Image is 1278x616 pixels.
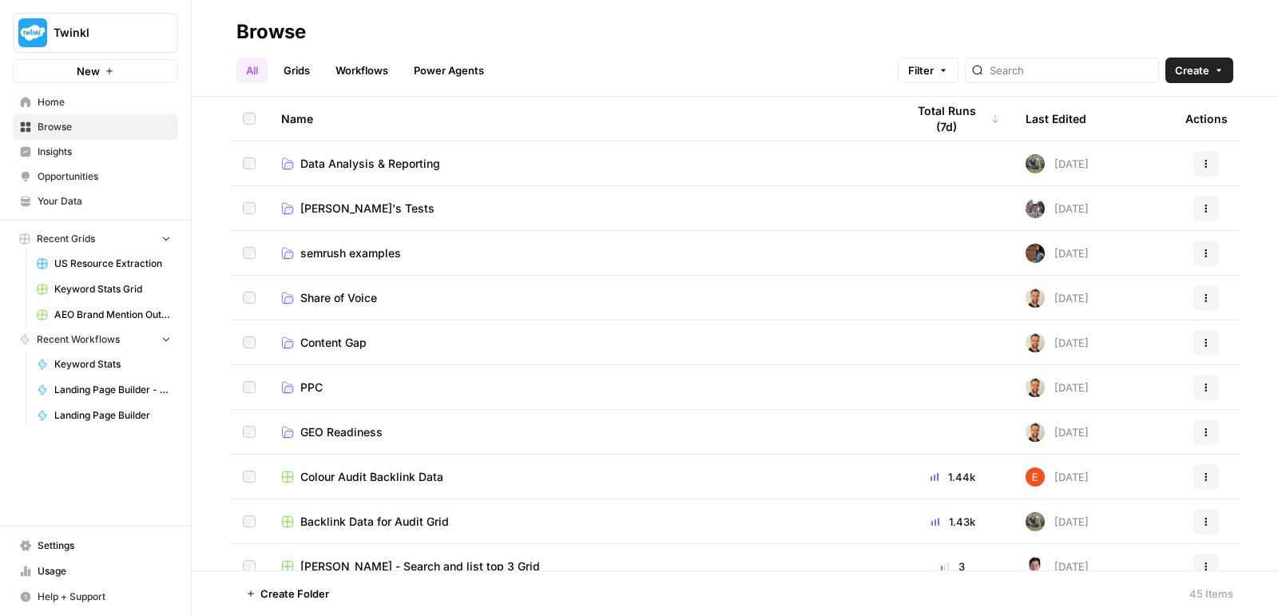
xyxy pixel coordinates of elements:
div: [DATE] [1026,557,1089,576]
a: [PERSON_NAME] - Search and list top 3 Grid [281,558,880,574]
button: Workspace: Twinkl [13,13,178,53]
span: Insights [38,145,171,159]
div: [DATE] [1026,244,1089,263]
span: Your Data [38,194,171,209]
img: ggqkytmprpadj6gr8422u7b6ymfp [1026,288,1045,308]
span: AEO Brand Mention Outreach [54,308,171,322]
img: awj6ga5l37uips87mhndydh57ioo [1026,244,1045,263]
span: Share of Voice [300,290,377,306]
div: Total Runs (7d) [906,97,1000,141]
span: Data Analysis & Reporting [300,156,440,172]
a: Your Data [13,189,178,214]
img: ggqkytmprpadj6gr8422u7b6ymfp [1026,378,1045,397]
span: Settings [38,539,171,553]
span: Opportunities [38,169,171,184]
span: [PERSON_NAME] - Search and list top 3 Grid [300,558,540,574]
span: Content Gap [300,335,367,351]
button: Create Folder [236,581,339,606]
span: Backlink Data for Audit Grid [300,514,449,530]
div: 3 [906,558,1000,574]
span: Filter [908,62,934,78]
span: Recent Workflows [37,332,120,347]
span: Home [38,95,171,109]
span: Landing Page Builder [54,408,171,423]
div: Browse [236,19,306,45]
div: [DATE] [1026,288,1089,308]
a: Share of Voice [281,290,880,306]
button: Create [1165,58,1233,83]
a: Settings [13,533,178,558]
img: 5fjcwz9j96yb8k4p8fxbxtl1nran [1026,557,1045,576]
img: Twinkl Logo [18,18,47,47]
span: Landing Page Builder - Alt 1 [54,383,171,397]
a: Browse [13,114,178,140]
div: Actions [1185,97,1228,141]
span: Twinkl [54,25,150,41]
button: New [13,59,178,83]
a: [PERSON_NAME]'s Tests [281,201,880,217]
span: Keyword Stats Grid [54,282,171,296]
a: Landing Page Builder - Alt 1 [30,377,178,403]
button: Filter [898,58,958,83]
div: Last Edited [1026,97,1086,141]
a: Opportunities [13,164,178,189]
span: Recent Grids [37,232,95,246]
img: 5rjaoe5bq89bhl67ztm0su0fb5a8 [1026,154,1045,173]
span: New [77,63,100,79]
a: PPC [281,380,880,395]
div: [DATE] [1026,467,1089,487]
div: 1.44k [906,469,1000,485]
span: Help + Support [38,590,171,604]
span: Keyword Stats [54,357,171,372]
a: AEO Brand Mention Outreach [30,302,178,328]
img: 8y9pl6iujm21he1dbx14kgzmrglr [1026,467,1045,487]
a: Keyword Stats Grid [30,276,178,302]
span: Usage [38,564,171,578]
a: Insights [13,139,178,165]
a: Landing Page Builder [30,403,178,428]
div: [DATE] [1026,199,1089,218]
a: Grids [274,58,319,83]
button: Help + Support [13,584,178,610]
a: All [236,58,268,83]
span: Colour Audit Backlink Data [300,469,443,485]
a: GEO Readiness [281,424,880,440]
img: a2mlt6f1nb2jhzcjxsuraj5rj4vi [1026,199,1045,218]
div: Name [281,97,880,141]
a: Usage [13,558,178,584]
a: Home [13,89,178,115]
div: [DATE] [1026,378,1089,397]
a: Backlink Data for Audit Grid [281,514,880,530]
span: semrush examples [300,245,401,261]
div: [DATE] [1026,423,1089,442]
a: semrush examples [281,245,880,261]
div: 45 Items [1189,586,1233,602]
span: Create Folder [260,586,329,602]
img: ggqkytmprpadj6gr8422u7b6ymfp [1026,333,1045,352]
span: PPC [300,380,323,395]
img: ggqkytmprpadj6gr8422u7b6ymfp [1026,423,1045,442]
span: US Resource Extraction [54,256,171,271]
button: Recent Workflows [13,328,178,352]
input: Search [990,62,1152,78]
div: [DATE] [1026,512,1089,531]
a: Colour Audit Backlink Data [281,469,880,485]
a: Workflows [326,58,398,83]
a: Keyword Stats [30,352,178,377]
div: [DATE] [1026,333,1089,352]
span: GEO Readiness [300,424,383,440]
span: Browse [38,120,171,134]
span: [PERSON_NAME]'s Tests [300,201,435,217]
div: [DATE] [1026,154,1089,173]
a: Data Analysis & Reporting [281,156,880,172]
span: Create [1175,62,1209,78]
button: Recent Grids [13,227,178,251]
a: US Resource Extraction [30,251,178,276]
a: Content Gap [281,335,880,351]
div: 1.43k [906,514,1000,530]
img: 5rjaoe5bq89bhl67ztm0su0fb5a8 [1026,512,1045,531]
a: Power Agents [404,58,494,83]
